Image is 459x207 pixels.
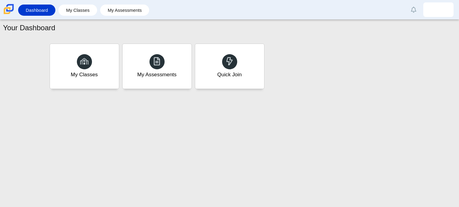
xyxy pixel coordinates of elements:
a: My Assessments [103,5,146,16]
a: My Classes [61,5,94,16]
a: My Classes [50,44,119,89]
a: Carmen School of Science & Technology [2,11,15,16]
img: alexiz.diazsoto.a9m9pH [434,5,443,15]
div: My Classes [71,71,98,78]
div: Quick Join [217,71,242,78]
img: Carmen School of Science & Technology [2,3,15,15]
h1: Your Dashboard [3,23,55,33]
a: Alerts [407,3,420,16]
a: Quick Join [195,44,264,89]
div: My Assessments [137,71,177,78]
a: alexiz.diazsoto.a9m9pH [423,2,454,17]
a: My Assessments [122,44,192,89]
a: Dashboard [21,5,52,16]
